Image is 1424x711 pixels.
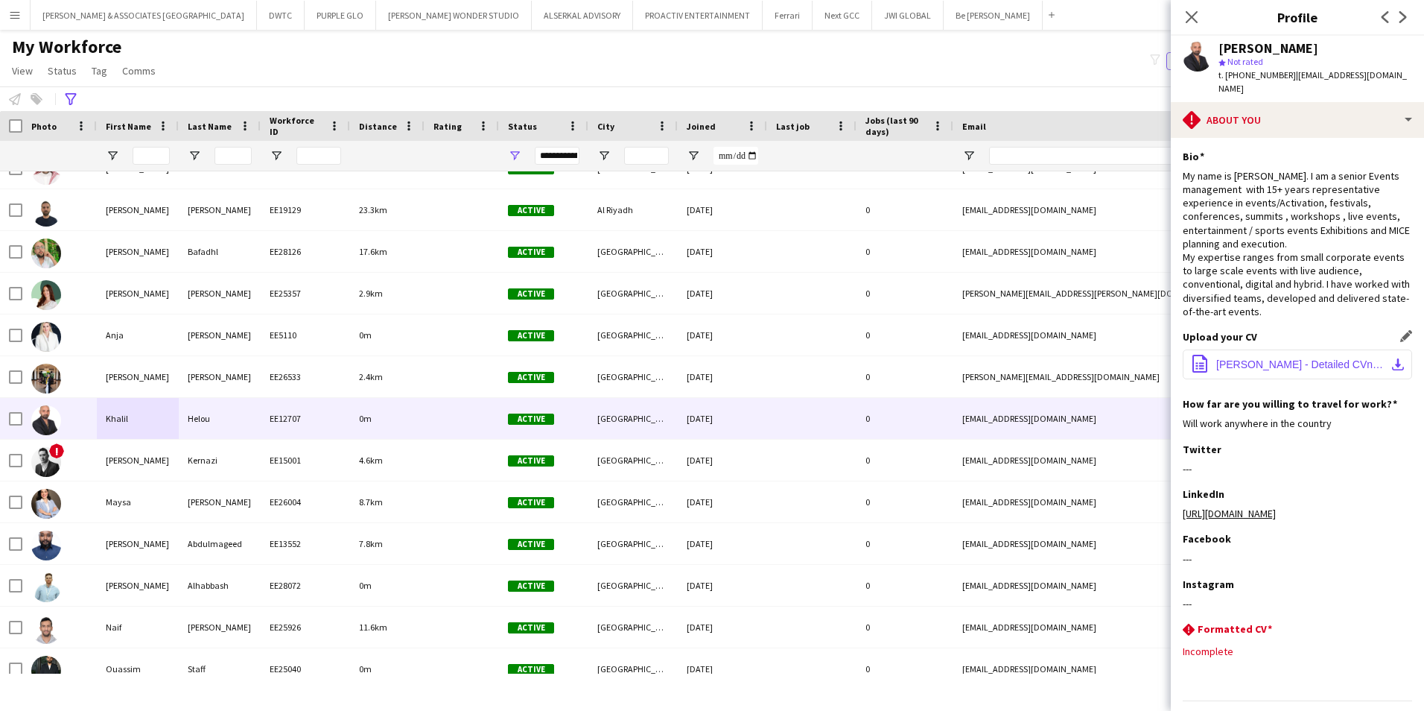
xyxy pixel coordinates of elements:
[588,607,678,648] div: [GEOGRAPHIC_DATA]
[678,273,767,314] div: [DATE]
[179,481,261,522] div: [PERSON_NAME]
[97,481,179,522] div: Maysa
[508,247,554,258] span: Active
[678,440,767,481] div: [DATE]
[508,121,537,132] span: Status
[261,356,350,397] div: EE26533
[97,398,179,439] div: Khalil
[97,356,179,397] div: [PERSON_NAME]
[188,149,201,162] button: Open Filter Menu
[261,398,350,439] div: EE12707
[359,413,372,424] span: 0m
[678,481,767,522] div: [DATE]
[856,273,953,314] div: 0
[1227,56,1263,67] span: Not rated
[305,1,376,30] button: PURPLE GLO
[359,121,397,132] span: Distance
[856,356,953,397] div: 0
[1183,532,1231,546] h3: Facebook
[588,315,678,355] div: [GEOGRAPHIC_DATA]
[532,1,633,30] button: ALSERKAL ADVISORY
[1216,358,1385,370] span: [PERSON_NAME] - Detailed CVnov2024.pdf
[179,648,261,689] div: Staff
[31,238,61,268] img: Ali Bafadhl
[1183,169,1412,318] div: My name is [PERSON_NAME]. I am a senior Events management with 15+ years representative experienc...
[188,121,232,132] span: Last Name
[813,1,872,30] button: Next GCC
[31,280,61,310] img: Amanda Paige
[678,315,767,355] div: [DATE]
[953,189,1251,230] div: [EMAIL_ADDRESS][DOMAIN_NAME]
[359,580,372,591] span: 0m
[6,61,39,80] a: View
[359,496,383,508] span: 8.7km
[97,231,179,272] div: [PERSON_NAME]
[179,440,261,481] div: Kernazi
[116,61,162,80] a: Comms
[31,531,61,560] img: Mohamed Elmuntasir Abdulmageed
[597,149,611,162] button: Open Filter Menu
[214,147,252,165] input: Last Name Filter Input
[588,523,678,564] div: [GEOGRAPHIC_DATA]
[359,455,383,466] span: 4.6km
[359,622,387,633] span: 11.6km
[179,356,261,397] div: [PERSON_NAME]
[179,315,261,355] div: [PERSON_NAME]
[97,315,179,355] div: Anja
[856,523,953,564] div: 0
[97,189,179,230] div: [PERSON_NAME]
[508,664,554,675] span: Active
[296,147,341,165] input: Workforce ID Filter Input
[588,565,678,606] div: [GEOGRAPHIC_DATA]
[953,607,1251,648] div: [EMAIL_ADDRESS][DOMAIN_NAME]
[97,607,179,648] div: Naif
[48,64,77,78] span: Status
[678,523,767,564] div: [DATE]
[261,189,350,230] div: EE19129
[856,231,953,272] div: 0
[31,364,61,394] img: Cecilia Pitre
[508,372,554,383] span: Active
[261,565,350,606] div: EE28072
[508,622,554,633] span: Active
[872,1,944,30] button: JWI GLOBAL
[588,440,678,481] div: [GEOGRAPHIC_DATA]
[588,231,678,272] div: [GEOGRAPHIC_DATA]
[1183,417,1412,430] div: Will work anywhere in the country
[179,607,261,648] div: [PERSON_NAME]
[179,398,261,439] div: Helou
[261,315,350,355] div: EE5110
[508,581,554,592] span: Active
[31,489,61,519] img: Maysa Boudargham
[62,90,80,108] app-action-btn: Advanced filters
[92,64,107,78] span: Tag
[42,61,83,80] a: Status
[856,481,953,522] div: 0
[953,481,1251,522] div: [EMAIL_ADDRESS][DOMAIN_NAME]
[31,405,61,435] img: Khalil Helou
[763,1,813,30] button: Ferrari
[31,322,61,352] img: Anja Sivec
[713,147,758,165] input: Joined Filter Input
[1183,507,1276,520] a: [URL][DOMAIN_NAME]
[508,539,554,550] span: Active
[12,36,121,58] span: My Workforce
[86,61,113,80] a: Tag
[856,607,953,648] div: 0
[261,440,350,481] div: EE15001
[687,121,716,132] span: Joined
[122,64,156,78] span: Comms
[1183,487,1224,501] h3: LinkedIn
[12,64,33,78] span: View
[588,273,678,314] div: [GEOGRAPHIC_DATA]
[962,149,976,162] button: Open Filter Menu
[1183,350,1412,379] button: [PERSON_NAME] - Detailed CVnov2024.pdf
[953,356,1251,397] div: [PERSON_NAME][EMAIL_ADDRESS][DOMAIN_NAME]
[953,440,1251,481] div: [EMAIL_ADDRESS][DOMAIN_NAME]
[953,523,1251,564] div: [EMAIL_ADDRESS][DOMAIN_NAME]
[179,231,261,272] div: Bafadhl
[179,565,261,606] div: Alhabbash
[678,565,767,606] div: [DATE]
[133,147,170,165] input: First Name Filter Input
[179,189,261,230] div: [PERSON_NAME]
